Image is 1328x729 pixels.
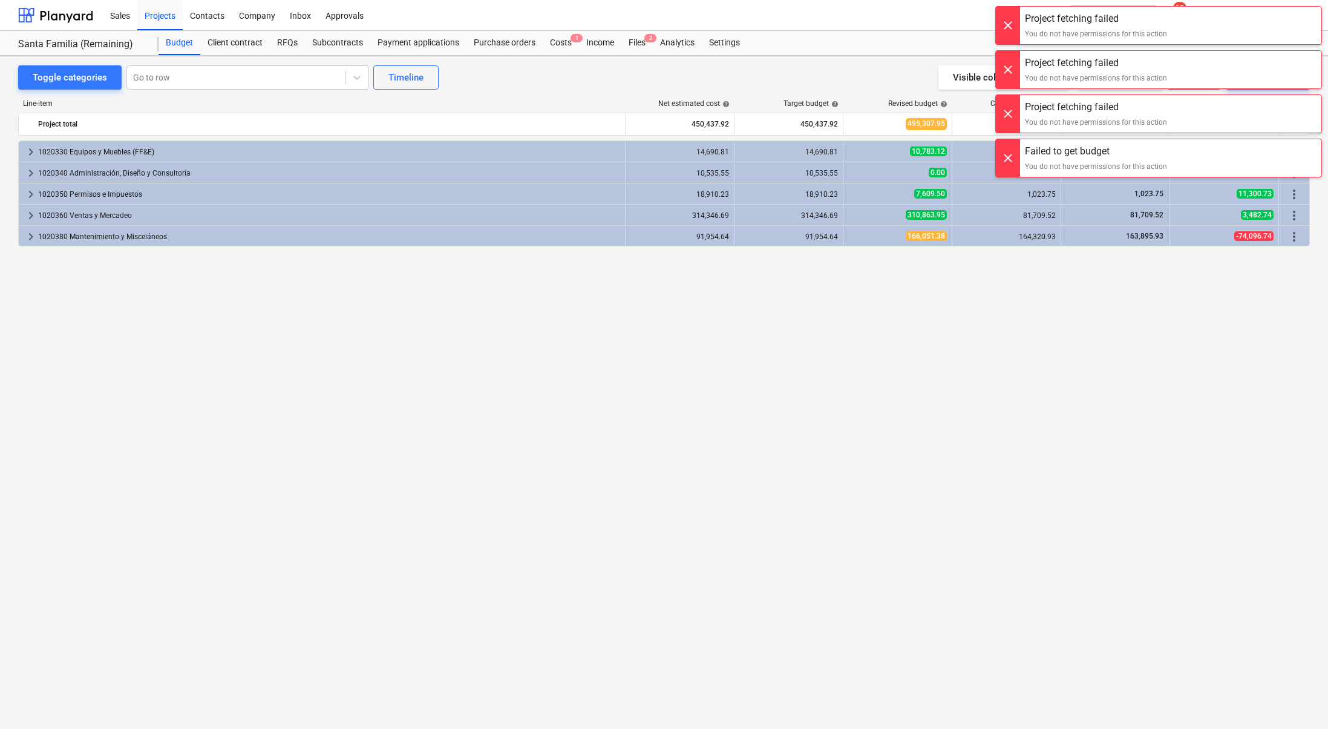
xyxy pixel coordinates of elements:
[739,233,838,241] div: 91,954.64
[739,190,838,199] div: 18,910.23
[630,211,729,220] div: 314,346.69
[24,187,38,202] span: keyboard_arrow_right
[1287,208,1301,223] span: More actions
[739,211,838,220] div: 314,346.69
[906,231,947,241] span: 166,051.38
[305,31,370,55] a: Subcontracts
[24,166,38,180] span: keyboard_arrow_right
[1129,211,1165,219] span: 81,709.52
[914,189,947,199] span: 7,609.50
[957,211,1056,220] div: 81,709.52
[957,114,1056,134] div: 256,944.48
[929,168,947,177] span: 0.00
[630,190,729,199] div: 18,910.23
[1234,231,1274,241] span: -74,096.74
[1267,671,1328,729] iframe: Chat Widget
[24,229,38,244] span: keyboard_arrow_right
[658,99,730,108] div: Net estimated cost
[906,118,947,130] span: 495,307.95
[938,101,947,108] span: help
[1287,229,1301,244] span: More actions
[653,31,702,55] a: Analytics
[466,31,543,55] a: Purchase orders
[1025,144,1167,159] div: Failed to get budget
[1025,56,1167,70] div: Project fetching failed
[38,114,620,134] div: Project total
[1025,100,1167,114] div: Project fetching failed
[18,38,144,51] div: Santa Familia (Remaining)
[24,208,38,223] span: keyboard_arrow_right
[644,34,656,42] span: 2
[1025,161,1167,172] div: You do not have permissions for this action
[1237,189,1274,199] span: 11,300.73
[621,31,653,55] a: Files2
[910,147,947,156] span: 10,783.12
[33,70,107,85] div: Toggle categories
[829,101,839,108] span: help
[630,114,729,134] div: 450,437.92
[370,31,466,55] a: Payment applications
[888,99,947,108] div: Revised budget
[579,31,621,55] a: Income
[957,169,1056,177] div: 0.00
[630,148,729,156] div: 14,690.81
[630,233,729,241] div: 91,954.64
[270,31,305,55] a: RFQs
[630,169,729,177] div: 10,535.55
[720,101,730,108] span: help
[1241,210,1274,220] span: 3,482.74
[739,169,838,177] div: 10,535.55
[702,31,747,55] a: Settings
[38,185,620,204] div: 1020350 Permisos e Impuestos
[18,99,626,108] div: Line-item
[38,227,620,246] div: 1020380 Mantenimiento y Misceláneos
[1133,190,1165,198] span: 1,023.75
[1287,187,1301,202] span: More actions
[1025,12,1167,26] div: Project fetching failed
[957,148,1056,156] div: 9,890.28
[1025,73,1167,84] div: You do not have permissions for this action
[990,99,1056,108] div: Committed costs
[621,31,653,55] div: Files
[543,31,579,55] a: Costs1
[373,65,439,90] button: Timeline
[571,34,583,42] span: 1
[953,70,1054,85] div: Visible columns : 6/14
[739,148,838,156] div: 14,690.81
[38,142,620,162] div: 1020330 Equipos y Muebles (FF&E)
[18,65,122,90] button: Toggle categories
[1025,117,1167,128] div: You do not have permissions for this action
[783,99,839,108] div: Target budget
[938,65,1068,90] button: Visible columns:6/14
[957,190,1056,199] div: 1,023.75
[388,70,424,85] div: Timeline
[1125,232,1165,240] span: 163,895.93
[1267,671,1328,729] div: Widget de chat
[1025,28,1167,39] div: You do not have permissions for this action
[159,31,200,55] a: Budget
[24,145,38,159] span: keyboard_arrow_right
[739,114,838,134] div: 450,437.92
[38,163,620,183] div: 1020340 Administración, Diseño y Consultoría
[200,31,270,55] a: Client contract
[543,31,579,55] div: Costs
[38,206,620,225] div: 1020360 Ventas y Mercadeo
[957,233,1056,241] div: 164,320.93
[906,210,947,220] span: 310,863.95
